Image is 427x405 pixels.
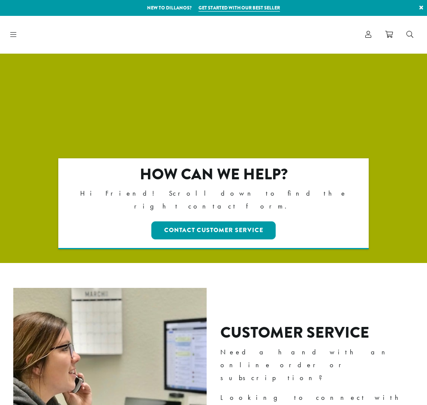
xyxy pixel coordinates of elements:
h2: How can we help? [78,165,350,184]
a: Contact Customer Service [151,221,276,239]
p: Hi Friend! Scroll down to find the right contact form. [78,187,350,213]
p: Need a hand with an online order or subscription? [220,346,421,384]
a: Search [400,27,420,42]
a: Get started with our best seller [198,4,280,12]
h2: Customer Service [220,323,421,342]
